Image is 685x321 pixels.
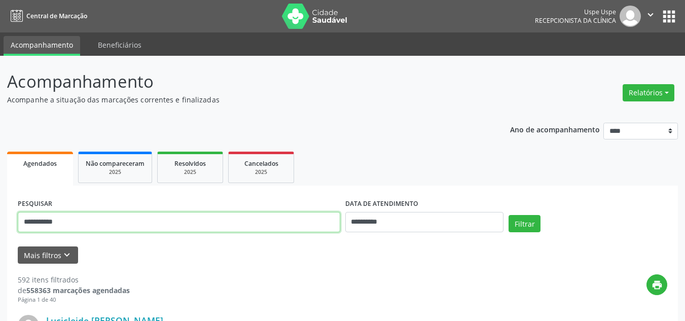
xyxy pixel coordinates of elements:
span: Central de Marcação [26,12,87,20]
i:  [645,9,656,20]
button: Mais filtroskeyboard_arrow_down [18,246,78,264]
div: 2025 [86,168,145,176]
div: 2025 [165,168,215,176]
p: Ano de acompanhamento [510,123,600,135]
div: 2025 [236,168,286,176]
label: PESQUISAR [18,196,52,212]
div: de [18,285,130,296]
span: Resolvidos [174,159,206,168]
button: print [646,274,667,295]
p: Acompanhe a situação das marcações correntes e finalizadas [7,94,477,105]
button: Relatórios [623,84,674,101]
button: apps [660,8,678,25]
a: Beneficiários [91,36,149,54]
a: Central de Marcação [7,8,87,24]
i: keyboard_arrow_down [61,249,73,261]
span: Cancelados [244,159,278,168]
span: Não compareceram [86,159,145,168]
p: Acompanhamento [7,69,477,94]
span: Recepcionista da clínica [535,16,616,25]
i: print [652,279,663,291]
a: Acompanhamento [4,36,80,56]
div: Uspe Uspe [535,8,616,16]
img: img [620,6,641,27]
label: DATA DE ATENDIMENTO [345,196,418,212]
button:  [641,6,660,27]
div: Página 1 de 40 [18,296,130,304]
span: Agendados [23,159,57,168]
strong: 558363 marcações agendadas [26,286,130,295]
div: 592 itens filtrados [18,274,130,285]
button: Filtrar [509,215,540,232]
